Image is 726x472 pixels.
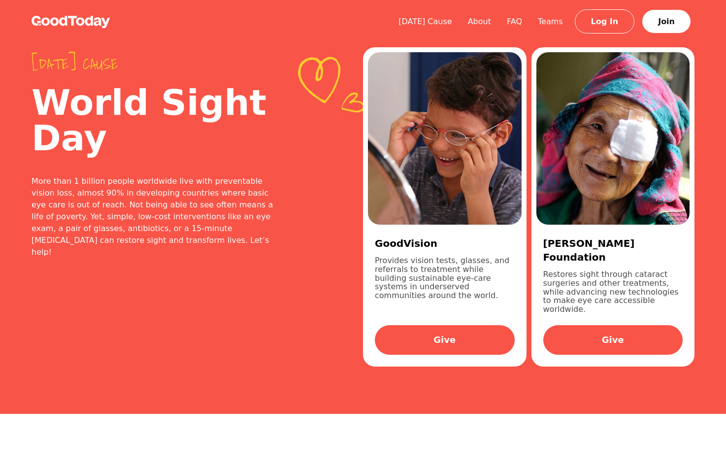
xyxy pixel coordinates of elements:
[543,236,683,264] h3: [PERSON_NAME] Foundation
[460,17,499,26] a: About
[391,17,460,26] a: [DATE] Cause
[499,17,530,26] a: FAQ
[32,16,110,28] img: GoodToday
[32,55,284,73] span: [DATE] cause
[375,256,515,313] p: Provides vision tests, glasses, and referrals to treatment while building sustainable eye-care sy...
[368,52,522,225] img: 84225a54-186e-4401-a195-1da75c3ee893.jpg
[375,325,515,355] a: Give
[32,85,284,156] h2: World Sight Day
[543,270,683,313] p: Restores sight through cataract surgeries and other treatments, while advancing new technologies ...
[32,175,284,258] div: More than 1 billion people worldwide live with preventable vision loss, almost 90% in developing ...
[642,10,691,33] a: Join
[375,236,515,250] h3: GoodVision
[530,17,571,26] a: Teams
[575,9,635,34] a: Log In
[543,325,683,355] a: Give
[536,52,690,225] img: d1c0064b-aeed-43e2-9bb9-f69184e1dce3.jpg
